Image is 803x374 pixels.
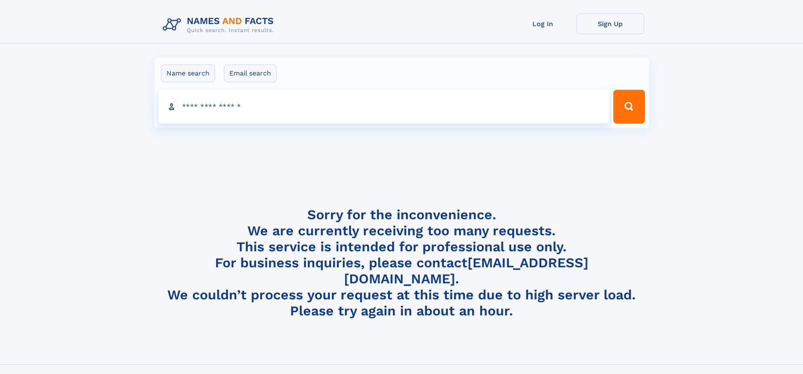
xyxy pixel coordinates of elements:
[613,90,645,124] button: Search Button
[161,65,215,82] label: Name search
[509,13,577,34] a: Log In
[158,90,610,124] input: search input
[159,207,644,319] h4: Sorry for the inconvenience. We are currently receiving too many requests. This service is intend...
[577,13,644,34] a: Sign Up
[224,65,277,82] label: Email search
[159,13,281,36] img: Logo Names and Facts
[344,255,588,287] a: [EMAIL_ADDRESS][DOMAIN_NAME]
